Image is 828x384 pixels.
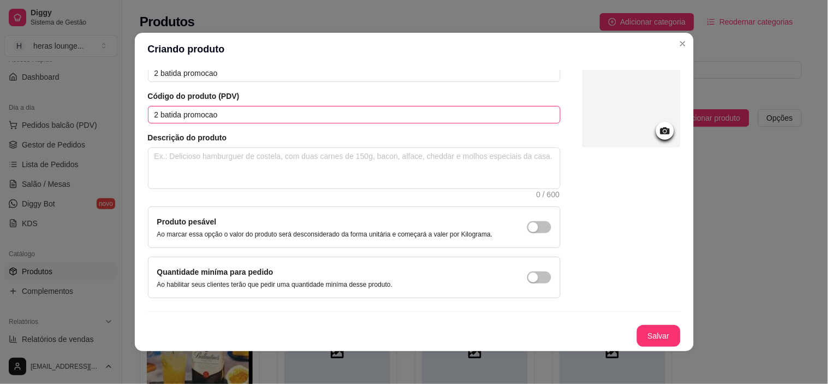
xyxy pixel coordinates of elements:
p: Ao habilitar seus clientes terão que pedir uma quantidade miníma desse produto. [157,280,393,289]
input: Ex.: 123 [148,106,561,123]
article: Código do produto (PDV) [148,91,561,102]
p: Ao marcar essa opção o valor do produto será desconsiderado da forma unitária e começará a valer ... [157,230,493,239]
input: Ex.: Hamburguer de costela [148,64,561,82]
label: Quantidade miníma para pedido [157,268,273,276]
button: Close [674,35,692,52]
button: Salvar [637,325,681,347]
label: Produto pesável [157,217,217,226]
article: Descrição do produto [148,132,561,143]
header: Criando produto [135,33,694,66]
